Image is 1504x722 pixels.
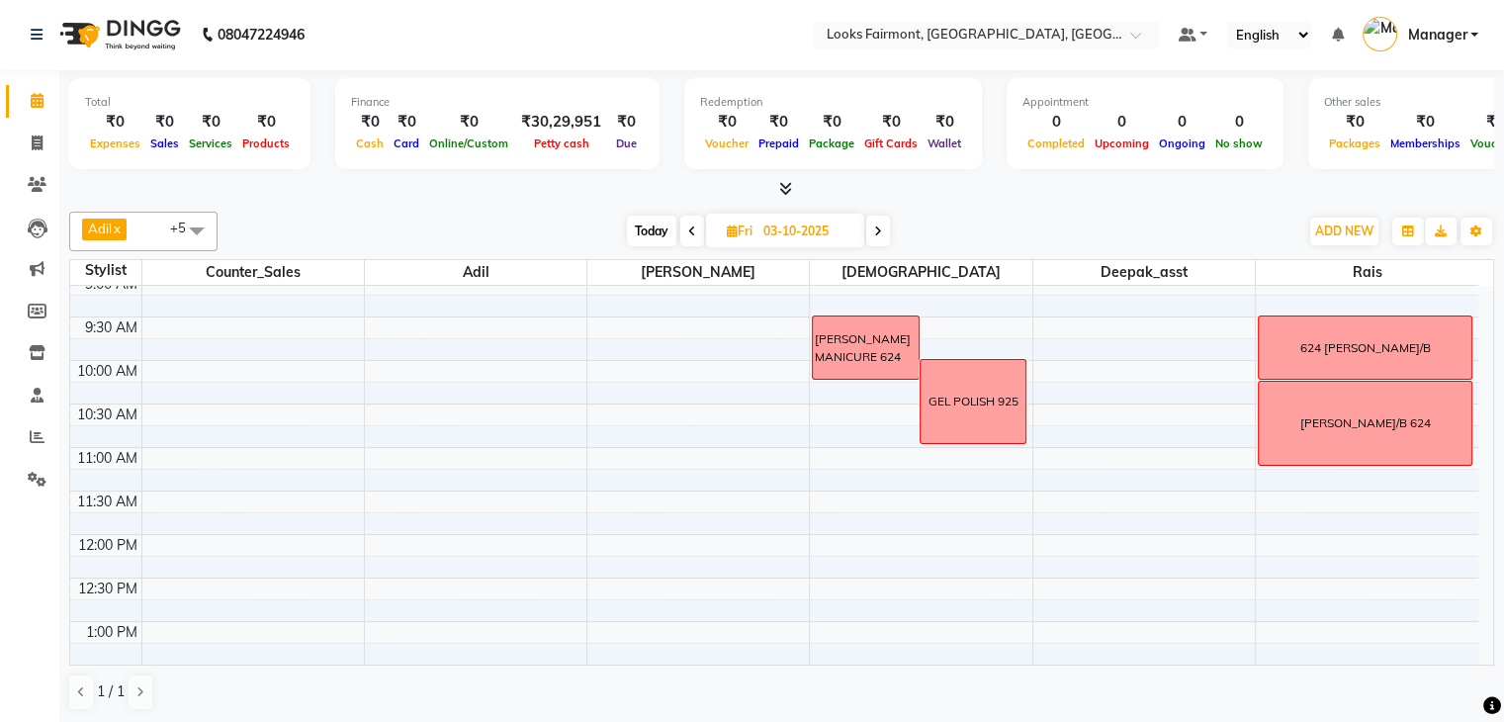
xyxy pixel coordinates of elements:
[1363,17,1397,51] img: Manager
[804,136,859,150] span: Package
[88,221,112,236] span: Adil
[1324,111,1385,134] div: ₹0
[609,111,644,134] div: ₹0
[82,622,141,643] div: 1:00 PM
[587,260,809,285] span: [PERSON_NAME]
[1300,339,1431,357] div: 624 [PERSON_NAME]/B
[184,111,237,134] div: ₹0
[700,136,753,150] span: Voucher
[145,136,184,150] span: Sales
[1022,111,1090,134] div: 0
[351,136,389,150] span: Cash
[73,492,141,512] div: 11:30 AM
[923,111,966,134] div: ₹0
[1210,111,1268,134] div: 0
[142,260,364,285] span: Counter_Sales
[1033,260,1255,285] span: Deepak_asst
[85,111,145,134] div: ₹0
[389,111,424,134] div: ₹0
[1315,224,1373,238] span: ADD NEW
[74,535,141,556] div: 12:00 PM
[237,111,295,134] div: ₹0
[1154,136,1210,150] span: Ongoing
[1022,136,1090,150] span: Completed
[700,111,753,134] div: ₹0
[351,94,644,111] div: Finance
[923,136,966,150] span: Wallet
[184,136,237,150] span: Services
[700,94,966,111] div: Redemption
[1256,260,1478,285] span: Rais
[145,111,184,134] div: ₹0
[424,136,513,150] span: Online/Custom
[85,136,145,150] span: Expenses
[1407,25,1466,45] span: Manager
[814,330,917,366] div: [PERSON_NAME] MANICURE 624
[389,136,424,150] span: Card
[73,448,141,469] div: 11:00 AM
[81,317,141,338] div: 9:30 AM
[218,7,305,62] b: 08047224946
[929,393,1018,410] div: GEL POLISH 925
[365,260,586,285] span: Adil
[1090,111,1154,134] div: 0
[73,361,141,382] div: 10:00 AM
[529,136,594,150] span: Petty cash
[757,217,856,246] input: 2025-10-03
[627,216,676,246] span: Today
[722,224,757,238] span: Fri
[351,111,389,134] div: ₹0
[70,260,141,281] div: Stylist
[810,260,1031,285] span: [DEMOGRAPHIC_DATA]
[1324,136,1385,150] span: Packages
[112,221,121,236] a: x
[170,220,201,235] span: +5
[97,681,125,702] span: 1 / 1
[1090,136,1154,150] span: Upcoming
[859,136,923,150] span: Gift Cards
[1385,136,1465,150] span: Memberships
[85,94,295,111] div: Total
[611,136,642,150] span: Due
[1385,111,1465,134] div: ₹0
[1154,111,1210,134] div: 0
[73,405,141,425] div: 10:30 AM
[753,136,804,150] span: Prepaid
[804,111,859,134] div: ₹0
[1300,414,1431,432] div: [PERSON_NAME]/B 624
[74,579,141,599] div: 12:30 PM
[1210,136,1268,150] span: No show
[50,7,186,62] img: logo
[513,111,609,134] div: ₹30,29,951
[237,136,295,150] span: Products
[424,111,513,134] div: ₹0
[753,111,804,134] div: ₹0
[1310,218,1378,245] button: ADD NEW
[1022,94,1268,111] div: Appointment
[859,111,923,134] div: ₹0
